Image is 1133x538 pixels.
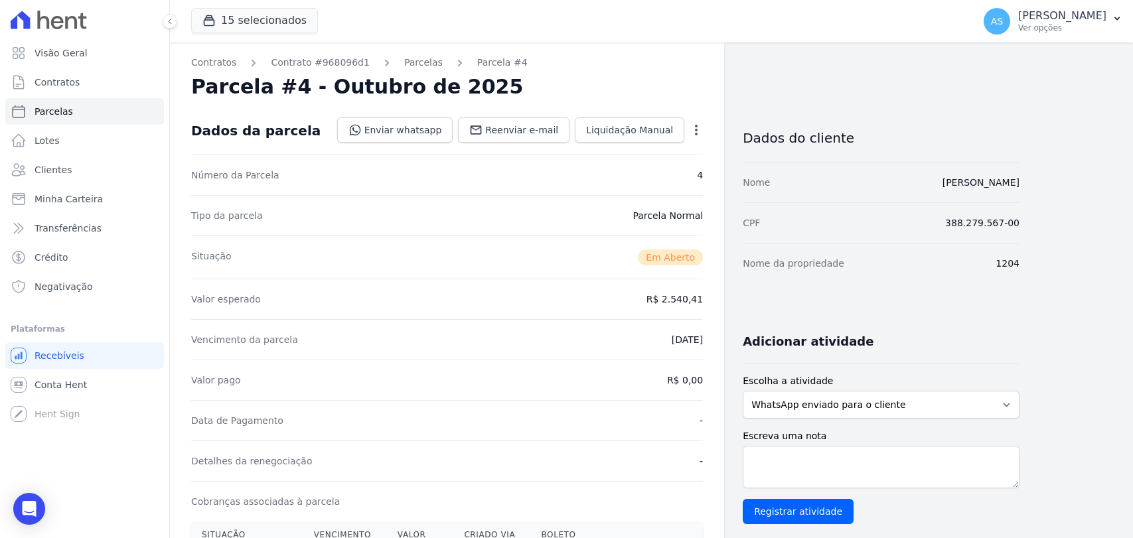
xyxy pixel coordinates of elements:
[191,75,523,99] h2: Parcela #4 - Outubro de 2025
[191,56,703,70] nav: Breadcrumb
[191,333,298,346] dt: Vencimento da parcela
[743,499,854,524] input: Registrar atividade
[5,371,164,398] a: Conta Hent
[35,378,87,391] span: Conta Hent
[271,56,370,70] a: Contrato #968096d1
[35,222,102,235] span: Transferências
[191,293,261,306] dt: Valor esperado
[337,117,453,143] a: Enviar whatsapp
[700,414,703,427] dd: -
[991,17,1003,26] span: AS
[5,98,164,125] a: Parcelas
[191,8,318,33] button: 15 selecionados
[5,127,164,154] a: Lotes
[191,454,313,468] dt: Detalhes da renegociação
[743,334,873,350] h3: Adicionar atividade
[973,3,1133,40] button: AS [PERSON_NAME] Ver opções
[35,349,84,362] span: Recebíveis
[5,40,164,66] a: Visão Geral
[996,257,1020,270] dd: 1204
[35,251,68,264] span: Crédito
[191,56,236,70] a: Contratos
[35,163,72,176] span: Clientes
[1018,9,1106,23] p: [PERSON_NAME]
[191,495,340,508] dt: Cobranças associadas à parcela
[485,123,558,137] span: Reenviar e-mail
[943,177,1020,188] a: [PERSON_NAME]
[945,216,1020,230] dd: 388.279.567-00
[5,273,164,300] a: Negativação
[743,374,1020,388] label: Escolha a atividade
[477,56,528,70] a: Parcela #4
[35,46,88,60] span: Visão Geral
[667,373,703,387] dd: R$ 0,00
[13,493,45,525] div: Open Intercom Messenger
[700,454,703,468] dd: -
[35,105,73,118] span: Parcelas
[35,76,80,89] span: Contratos
[11,321,159,337] div: Plataformas
[5,342,164,369] a: Recebíveis
[633,209,703,222] dd: Parcela Normal
[5,69,164,96] a: Contratos
[743,130,1020,146] h3: Dados do cliente
[404,56,443,70] a: Parcelas
[5,215,164,241] a: Transferências
[191,373,241,387] dt: Valor pago
[191,249,232,265] dt: Situação
[5,244,164,271] a: Crédito
[35,134,60,147] span: Lotes
[191,209,263,222] dt: Tipo da parcela
[35,280,93,293] span: Negativação
[646,293,703,306] dd: R$ 2.540,41
[458,117,569,143] a: Reenviar e-mail
[5,157,164,183] a: Clientes
[575,117,684,143] a: Liquidação Manual
[191,414,283,427] dt: Data de Pagamento
[35,192,103,206] span: Minha Carteira
[697,168,703,182] dd: 4
[191,168,279,182] dt: Número da Parcela
[5,186,164,212] a: Minha Carteira
[1018,23,1106,33] p: Ver opções
[638,249,703,265] span: Em Aberto
[743,257,844,270] dt: Nome da propriedade
[586,123,673,137] span: Liquidação Manual
[743,429,1020,443] label: Escreva uma nota
[743,216,760,230] dt: CPF
[672,333,703,346] dd: [DATE]
[191,123,321,139] div: Dados da parcela
[743,176,770,189] dt: Nome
